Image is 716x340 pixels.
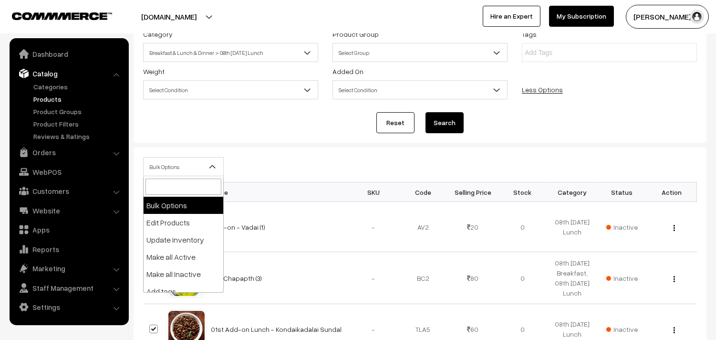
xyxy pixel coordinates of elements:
a: Reviews & Ratings [31,131,125,141]
label: Product Group [332,29,379,39]
a: 01st Add-on Lunch - Kondaikadalai Sundal [211,325,342,333]
a: Apps [12,221,125,238]
span: Inactive [606,222,638,232]
span: Inactive [606,324,638,334]
th: Action [647,182,696,202]
td: 80 [448,252,498,304]
a: Categories [31,82,125,92]
li: Edit Products [144,214,223,231]
a: Product Filters [31,119,125,129]
th: Name [206,182,349,202]
td: 08th [DATE] Breakfast, 08th [DATE] Lunch [548,252,597,304]
th: SKU [349,182,398,202]
th: Code [398,182,448,202]
a: Bf - Chapapth (3) [211,274,262,282]
a: Dashboard [12,45,125,63]
img: Menu [674,327,675,333]
span: Inactive [606,273,638,283]
span: Bulk Options [144,159,223,175]
a: My Subscription [549,6,614,27]
a: Marketing [12,260,125,277]
td: 20 [448,202,498,252]
td: 0 [498,202,547,252]
td: - [349,252,398,304]
a: WebPOS [12,163,125,181]
button: Search [425,112,464,133]
a: Reports [12,241,125,258]
label: Weight [143,66,165,76]
a: Orders [12,144,125,161]
img: COMMMERCE [12,12,112,20]
span: Select Group [333,44,507,61]
button: [PERSON_NAME] s… [626,5,709,29]
label: Tags [522,29,537,39]
a: Catalog [12,65,125,82]
span: Select Group [332,43,508,62]
td: 0 [498,252,547,304]
label: Category [143,29,173,39]
span: Select Condition [143,80,318,99]
th: Selling Price [448,182,498,202]
a: Website [12,202,125,219]
a: Hire an Expert [483,6,540,27]
span: Breakfast & Lunch & Dinner > 08th Thursday Lunch [144,44,318,61]
a: Products [31,94,125,104]
label: Added On [332,66,363,76]
a: COMMMERCE [12,10,95,21]
li: Make all Inactive [144,266,223,283]
th: Status [597,182,647,202]
input: Add Tags [525,48,608,58]
a: Reset [376,112,415,133]
span: Select Condition [144,82,318,98]
li: Add tags [144,283,223,300]
a: Settings [12,298,125,316]
li: Update Inventory [144,231,223,248]
span: Select Condition [332,80,508,99]
th: Category [548,182,597,202]
button: [DOMAIN_NAME] [108,5,230,29]
td: BC2 [398,252,448,304]
td: 08th [DATE] Lunch [548,202,597,252]
td: AV2 [398,202,448,252]
img: Menu [674,225,675,231]
span: Bulk Options [143,157,224,176]
a: Customers [12,182,125,200]
span: Breakfast & Lunch & Dinner > 08th Thursday Lunch [143,43,318,62]
a: Staff Management [12,279,125,297]
img: Menu [674,276,675,282]
a: Less Options [522,85,563,94]
span: Select Condition [333,82,507,98]
td: - [349,202,398,252]
li: Bulk Options [144,197,223,214]
li: Make all Active [144,248,223,266]
th: Stock [498,182,547,202]
a: Add-on - Vadai (1) [211,223,266,231]
img: user [690,10,704,24]
a: Product Groups [31,106,125,117]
